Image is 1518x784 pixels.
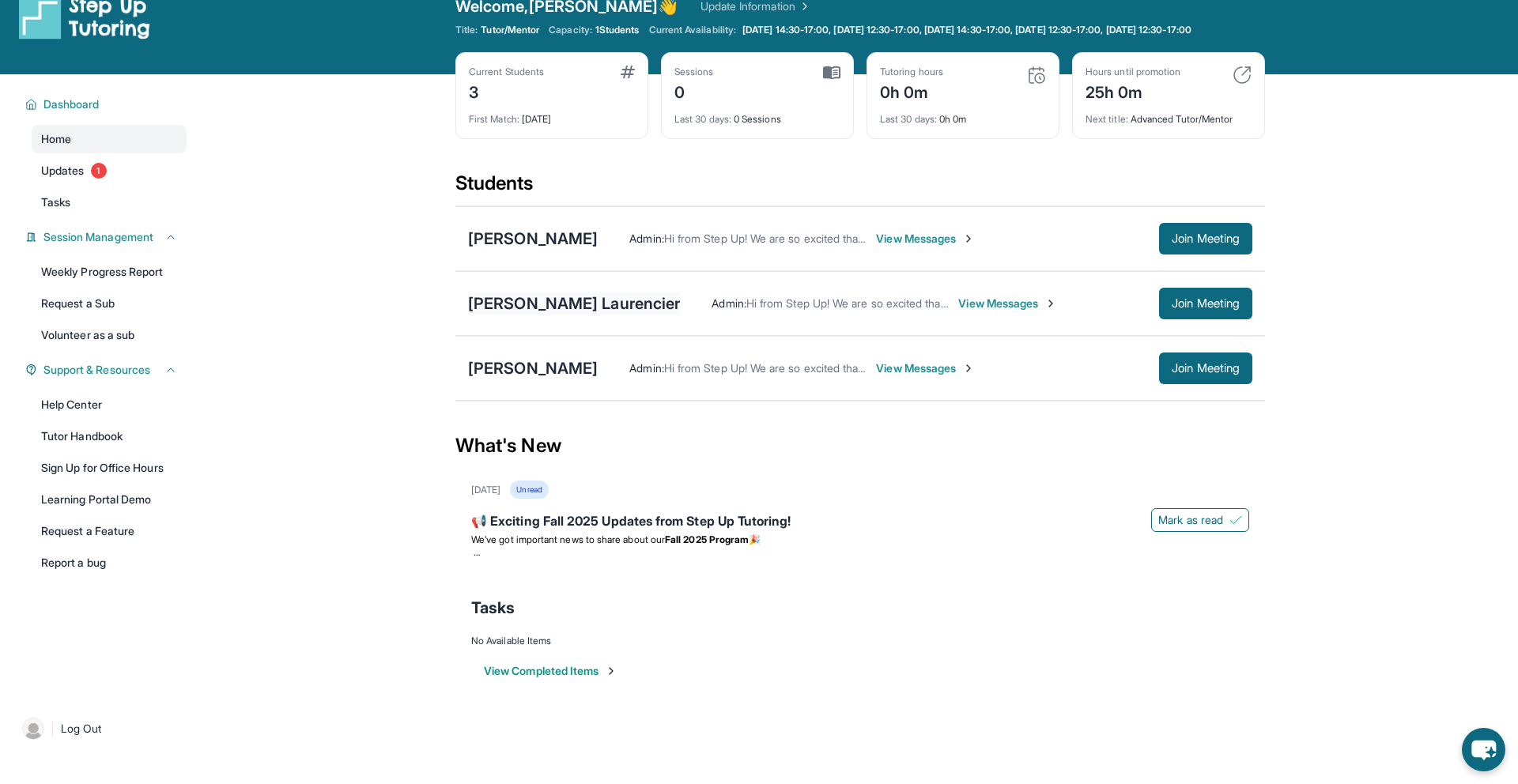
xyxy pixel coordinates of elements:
[37,96,177,112] button: Dashboard
[43,229,153,245] span: Session Management
[674,66,714,78] div: Sessions
[41,194,70,210] span: Tasks
[481,24,539,36] span: Tutor/Mentor
[32,125,187,153] a: Home
[91,163,107,179] span: 1
[1086,78,1180,104] div: 25h 0m
[32,289,187,318] a: Request a Sub
[664,232,1339,245] span: Hi from Step Up! We are so excited that you are matched with one another. We hope that you have a...
[32,258,187,286] a: Weekly Progress Report
[1159,223,1252,254] button: Join Meeting
[742,24,1191,36] span: [DATE] 14:30-17:00, [DATE] 12:30-17:00, [DATE] 14:30-17:00, [DATE] 12:30-17:00, [DATE] 12:30-17:00
[739,24,1195,36] a: [DATE] 14:30-17:00, [DATE] 12:30-17:00, [DATE] 14:30-17:00, [DATE] 12:30-17:00, [DATE] 12:30-17:00
[1172,299,1240,308] span: Join Meeting
[962,362,975,375] img: Chevron-Right
[549,24,592,36] span: Capacity:
[1229,514,1242,526] img: Mark as read
[16,711,187,746] a: |Log Out
[749,533,761,545] span: 🎉
[32,454,187,482] a: Sign Up for Office Hours
[455,24,478,36] span: Title:
[958,296,1057,311] span: View Messages
[455,411,1265,481] div: What's New
[1151,508,1249,532] button: Mark as read
[32,156,187,185] a: Updates1
[32,517,187,545] a: Request a Feature
[41,163,85,179] span: Updates
[43,96,100,112] span: Dashboard
[51,719,55,738] span: |
[1086,113,1128,125] span: Next title :
[32,390,187,419] a: Help Center
[876,231,975,247] span: View Messages
[880,78,943,104] div: 0h 0m
[471,533,665,545] span: We’ve got important news to share about our
[1159,352,1252,384] button: Join Meeting
[471,511,1249,533] div: 📢 Exciting Fall 2025 Updates from Step Up Tutoring!
[510,481,548,499] div: Unread
[468,292,680,315] div: [PERSON_NAME] Laurencier
[1027,66,1046,85] img: card
[471,484,500,496] div: [DATE]
[674,78,714,104] div: 0
[468,357,598,379] div: [PERSON_NAME]
[468,228,598,250] div: [PERSON_NAME]
[621,66,635,78] img: card
[962,232,975,245] img: Chevron-Right
[629,232,663,245] span: Admin :
[629,361,663,375] span: Admin :
[469,113,519,125] span: First Match :
[880,113,937,125] span: Last 30 days :
[1158,512,1223,528] span: Mark as read
[455,171,1265,205] div: Students
[1044,297,1057,310] img: Chevron-Right
[37,229,177,245] button: Session Management
[469,104,635,126] div: [DATE]
[471,635,1249,647] div: No Available Items
[32,188,187,217] a: Tasks
[674,113,731,125] span: Last 30 days :
[22,718,44,740] img: user-img
[880,66,943,78] div: Tutoring hours
[1172,364,1240,373] span: Join Meeting
[1233,66,1252,85] img: card
[674,104,840,126] div: 0 Sessions
[32,321,187,349] a: Volunteer as a sub
[471,597,515,619] span: Tasks
[665,533,749,545] strong: Fall 2025 Program
[43,362,150,378] span: Support & Resources
[1086,66,1180,78] div: Hours until promotion
[1462,728,1505,771] button: chat-button
[823,66,840,80] img: card
[41,131,71,147] span: Home
[880,104,1046,126] div: 0h 0m
[32,548,187,577] a: Report a bug
[1172,234,1240,243] span: Join Meeting
[37,362,177,378] button: Support & Resources
[61,721,102,737] span: Log Out
[595,24,640,36] span: 1 Students
[712,296,746,310] span: Admin :
[649,24,736,36] span: Current Availability:
[32,485,187,514] a: Learning Portal Demo
[876,360,975,376] span: View Messages
[469,66,544,78] div: Current Students
[1159,288,1252,319] button: Join Meeting
[32,422,187,450] a: Tutor Handbook
[469,78,544,104] div: 3
[484,663,617,679] button: View Completed Items
[1086,104,1252,126] div: Advanced Tutor/Mentor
